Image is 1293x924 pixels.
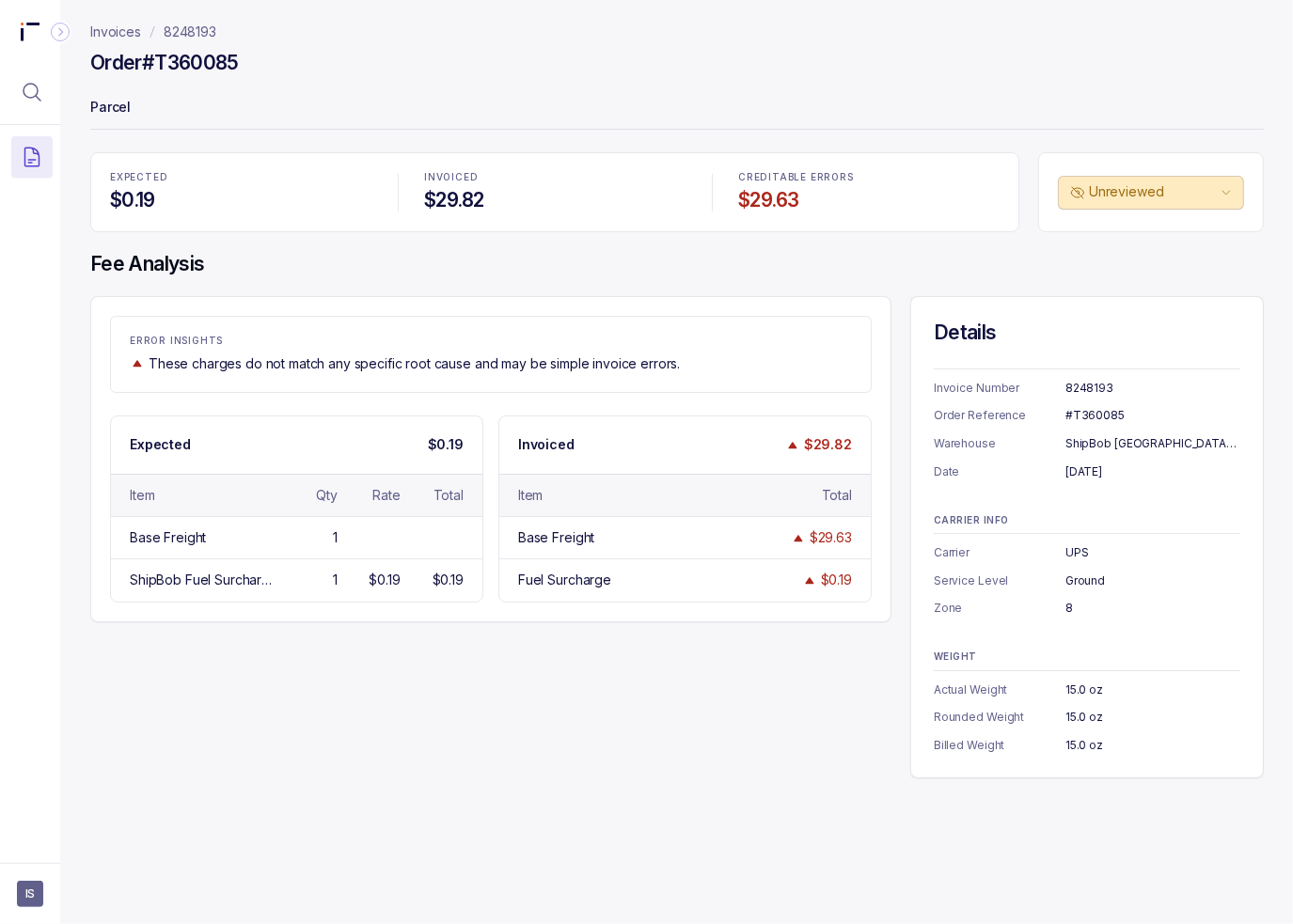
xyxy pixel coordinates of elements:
div: $29.63 [810,528,852,547]
p: Actual Weight [934,681,1065,699]
p: Carrier [934,543,1065,562]
p: These charges do not match any specific root cause and may be simple invoice errors. [149,354,680,373]
div: $0.19 [370,571,401,589]
div: Item [518,486,543,505]
div: Fuel Surcharge [518,571,611,589]
img: trend image [791,531,806,545]
p: Invoiced [518,435,575,454]
p: Order Reference [934,406,1065,425]
p: $29.82 [804,435,852,454]
div: Collapse Icon [49,21,71,43]
p: Rounded Weight [934,708,1065,727]
div: Qty [316,486,338,505]
div: UPS [1065,543,1240,562]
div: 15.0 oz [1065,736,1240,755]
h4: Fee Analysis [90,251,1264,277]
p: Expected [130,435,191,454]
div: 1 [333,571,338,589]
div: #T360085 [1065,406,1240,425]
div: Rate [372,486,400,505]
div: $0.19 [433,571,464,589]
img: trend image [802,573,817,587]
p: Zone [934,599,1065,618]
p: Service Level [934,572,1065,590]
a: 8248193 [164,23,216,41]
div: Total [434,486,464,505]
p: Warehouse [934,434,1065,453]
p: ERROR INSIGHTS [130,336,852,347]
p: CARRIER INFO [934,515,1240,526]
div: [DATE] [1065,462,1240,481]
p: Invoice Number [934,379,1065,398]
div: Ground [1065,572,1240,590]
div: Total [822,486,852,505]
p: Parcel [90,90,1264,128]
div: Base Freight [518,528,594,547]
p: Date [934,462,1065,481]
div: Base Freight [130,528,206,547]
button: Unreviewed [1058,176,1244,210]
h4: Order #T360085 [90,50,239,76]
p: $0.19 [428,435,464,454]
p: WEIGHT [934,651,1240,663]
p: CREDITABLE ERRORS [738,172,1000,183]
div: 15.0 oz [1065,681,1240,699]
button: Menu Icon Button DocumentTextIcon [11,136,53,178]
img: trend image [130,356,145,370]
div: Item [130,486,154,505]
h4: $0.19 [110,187,371,213]
div: 1 [333,528,338,547]
div: 8248193 [1065,379,1240,398]
p: INVOICED [424,172,686,183]
img: trend image [785,438,800,452]
p: Billed Weight [934,736,1065,755]
div: 15.0 oz [1065,708,1240,727]
button: Menu Icon Button MagnifyingGlassIcon [11,71,53,113]
nav: breadcrumb [90,23,216,41]
div: ShipBob [GEOGRAPHIC_DATA][PERSON_NAME] [1065,434,1240,453]
h4: $29.82 [424,187,686,213]
button: User initials [17,881,43,907]
div: ShipBob Fuel Surcharge < 1lb [130,571,275,589]
p: EXPECTED [110,172,371,183]
a: Invoices [90,23,141,41]
h4: $29.63 [738,187,1000,213]
p: Unreviewed [1089,182,1217,201]
div: 8 [1065,599,1240,618]
h4: Details [934,320,1240,346]
div: $0.19 [821,571,852,589]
